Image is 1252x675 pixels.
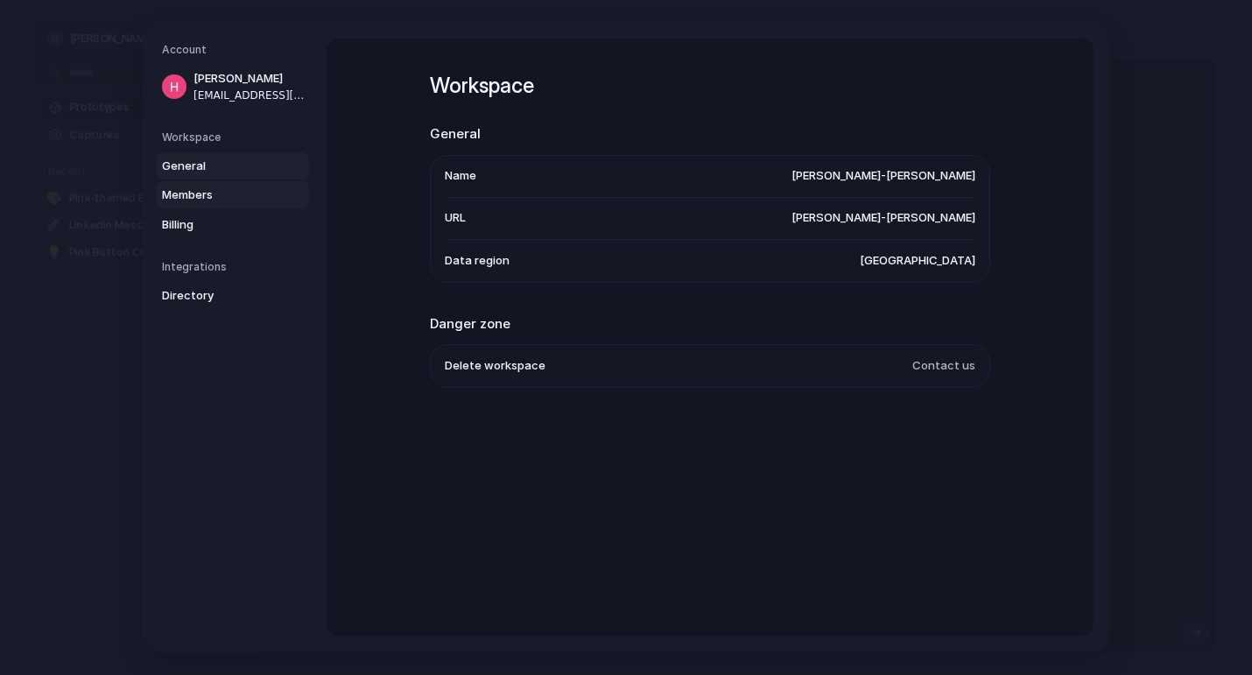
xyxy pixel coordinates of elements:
span: Contact us [912,357,975,375]
h5: Account [162,42,309,58]
span: Directory [162,287,274,305]
span: [GEOGRAPHIC_DATA] [860,252,975,270]
span: [EMAIL_ADDRESS][DOMAIN_NAME] [193,88,306,103]
span: Name [445,167,476,185]
h1: Workspace [430,70,990,102]
span: URL [445,209,466,227]
a: [PERSON_NAME][EMAIL_ADDRESS][DOMAIN_NAME] [157,65,309,109]
a: Members [157,181,309,209]
span: Billing [162,216,274,234]
span: [PERSON_NAME] [193,70,306,88]
span: [PERSON_NAME]-[PERSON_NAME] [791,167,975,185]
h5: Workspace [162,130,309,145]
h2: General [430,124,990,144]
span: [PERSON_NAME]-[PERSON_NAME] [791,209,975,227]
a: Directory [157,282,309,310]
span: Delete workspace [445,357,545,375]
span: Data region [445,252,510,270]
h5: Integrations [162,259,309,275]
h2: Danger zone [430,314,990,334]
span: Members [162,186,274,204]
a: Billing [157,211,309,239]
span: General [162,158,274,175]
a: General [157,152,309,180]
